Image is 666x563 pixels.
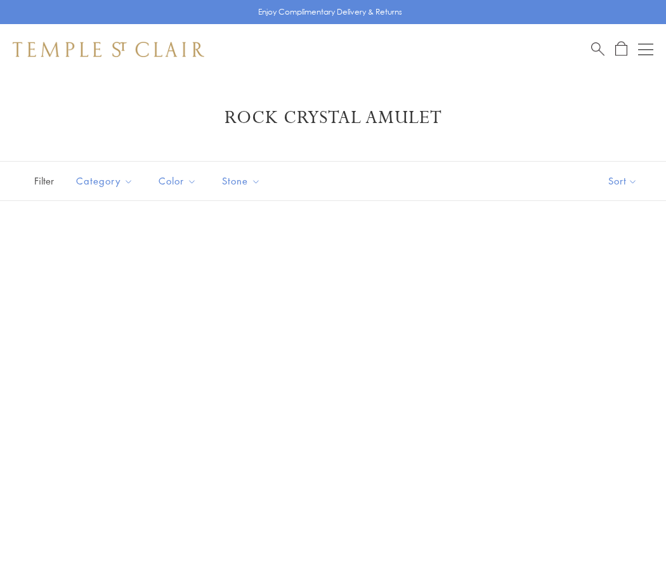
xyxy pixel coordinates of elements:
[216,173,270,189] span: Stone
[580,162,666,200] button: Show sort by
[149,167,206,195] button: Color
[70,173,143,189] span: Category
[67,167,143,195] button: Category
[13,42,204,57] img: Temple St. Clair
[32,107,634,129] h1: Rock Crystal Amulet
[591,41,604,57] a: Search
[212,167,270,195] button: Stone
[615,41,627,57] a: Open Shopping Bag
[258,6,402,18] p: Enjoy Complimentary Delivery & Returns
[638,42,653,57] button: Open navigation
[152,173,206,189] span: Color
